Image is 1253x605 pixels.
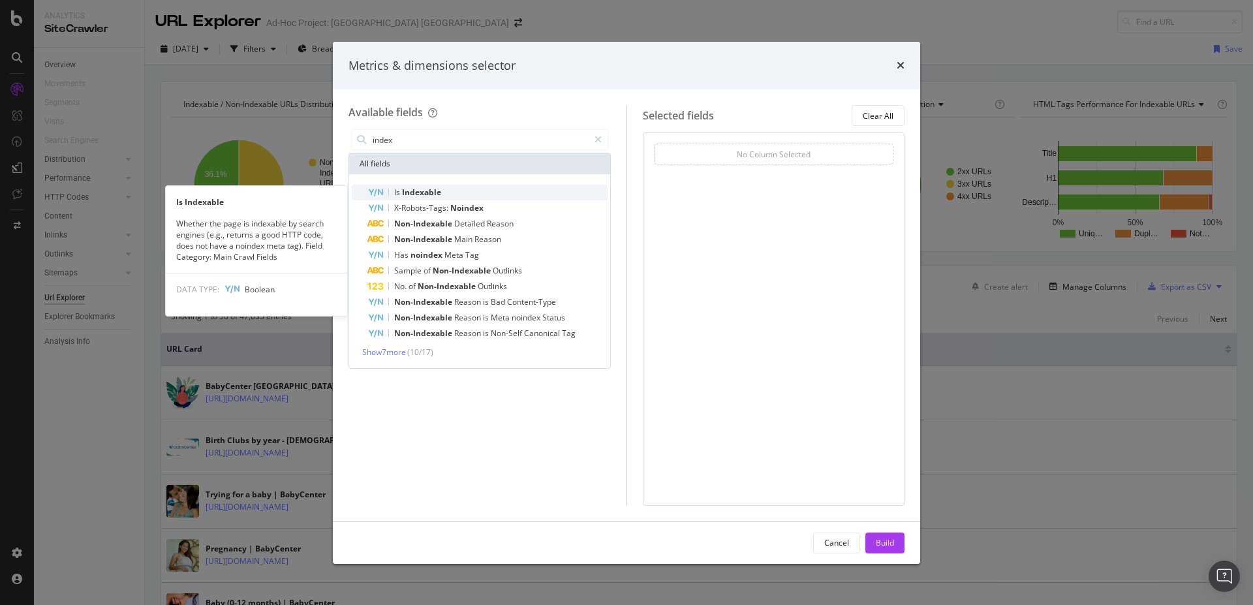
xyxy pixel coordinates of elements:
div: No Column Selected [737,149,811,160]
div: All fields [349,153,610,174]
input: Search by field name [371,130,589,149]
span: Reason [454,328,483,339]
span: Noindex [450,202,484,213]
span: Meta [444,249,465,260]
div: Cancel [824,537,849,548]
span: Non-Indexable [418,281,478,292]
span: Non-Indexable [394,218,454,229]
span: Outlinks [478,281,507,292]
span: Non-Indexable [433,265,493,276]
div: Whether the page is indexable by search engines (e.g., returns a good HTTP code, does not have a ... [166,218,347,263]
span: of [409,281,418,292]
div: times [897,57,905,74]
span: Has [394,249,410,260]
span: X-Robots-Tags: [394,202,450,213]
span: Reason [487,218,514,229]
span: Canonical [524,328,562,339]
div: Is Indexable [166,196,347,208]
span: Main [454,234,474,245]
span: Meta [491,312,512,323]
span: Bad [491,296,507,307]
span: Content-Type [507,296,556,307]
span: Show 7 more [362,347,406,358]
div: Available fields [348,105,423,119]
span: Status [542,312,565,323]
span: Indexable [402,187,441,198]
div: Selected fields [643,108,714,123]
span: Non-Self [491,328,524,339]
span: ( 10 / 17 ) [407,347,433,358]
span: Tag [465,249,479,260]
div: Clear All [863,110,893,121]
span: Reason [454,296,483,307]
span: Detailed [454,218,487,229]
button: Clear All [852,105,905,126]
span: noindex [512,312,542,323]
div: Metrics & dimensions selector [348,57,516,74]
span: Sample [394,265,424,276]
span: Non-Indexable [394,296,454,307]
span: Non-Indexable [394,328,454,339]
span: is [483,312,491,323]
span: Tag [562,328,576,339]
span: of [424,265,433,276]
span: Non-Indexable [394,312,454,323]
span: is [483,296,491,307]
span: is [483,328,491,339]
div: modal [333,42,920,564]
span: Outlinks [493,265,522,276]
div: Open Intercom Messenger [1209,561,1240,592]
span: Reason [454,312,483,323]
span: Non-Indexable [394,234,454,245]
span: noindex [410,249,444,260]
span: No. [394,281,409,292]
button: Cancel [813,533,860,553]
div: Build [876,537,894,548]
button: Build [865,533,905,553]
span: Is [394,187,402,198]
span: Reason [474,234,501,245]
